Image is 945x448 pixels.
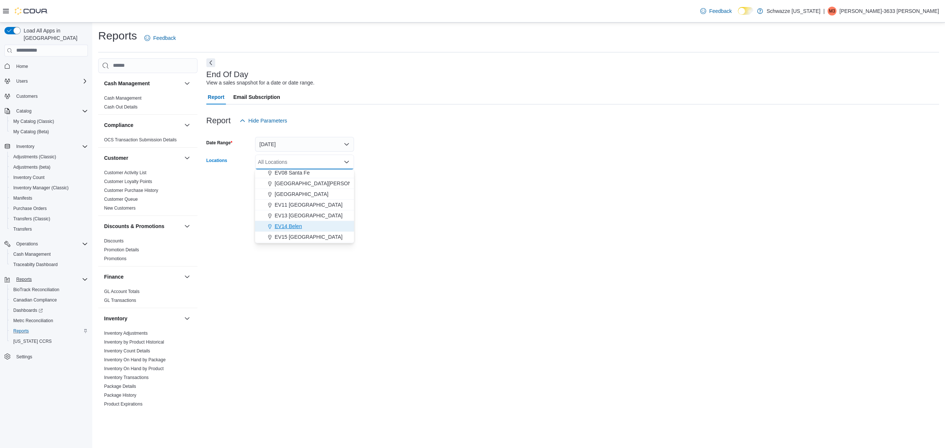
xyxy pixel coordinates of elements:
[13,297,57,303] span: Canadian Compliance
[10,183,72,192] a: Inventory Manager (Classic)
[829,7,835,15] span: M3
[344,159,350,165] button: Close list of options
[13,62,88,71] span: Home
[104,80,181,87] button: Cash Management
[104,154,128,162] h3: Customer
[13,154,56,160] span: Adjustments (Classic)
[104,179,152,185] span: Customer Loyalty Points
[104,315,127,322] h3: Inventory
[13,338,52,344] span: [US_STATE] CCRS
[104,357,166,362] a: Inventory On Hand by Package
[104,298,136,303] a: GL Transactions
[697,4,735,18] a: Feedback
[206,58,215,67] button: Next
[104,196,138,202] span: Customer Queue
[183,79,192,88] button: Cash Management
[104,206,135,211] a: New Customers
[183,222,192,231] button: Discounts & Promotions
[10,152,59,161] a: Adjustments (Classic)
[10,250,54,259] a: Cash Management
[16,93,38,99] span: Customers
[13,352,88,361] span: Settings
[104,273,181,280] button: Finance
[104,170,147,175] a: Customer Activity List
[10,173,48,182] a: Inventory Count
[104,121,181,129] button: Compliance
[10,127,88,136] span: My Catalog (Beta)
[10,327,88,335] span: Reports
[1,76,91,86] button: Users
[104,95,141,101] span: Cash Management
[16,78,28,84] span: Users
[13,142,88,151] span: Inventory
[255,137,354,152] button: [DATE]
[7,336,91,347] button: [US_STATE] CCRS
[1,351,91,362] button: Settings
[275,223,302,230] span: EV14 Belen
[255,242,354,253] button: Every Day Weed
[10,260,88,269] span: Traceabilty Dashboard
[13,77,31,86] button: Users
[15,7,48,15] img: Cova
[206,140,233,146] label: Date Range
[104,179,152,184] a: Customer Loyalty Points
[13,328,29,334] span: Reports
[7,172,91,183] button: Inventory Count
[10,225,35,234] a: Transfers
[13,92,88,101] span: Customers
[10,117,88,126] span: My Catalog (Classic)
[16,354,32,360] span: Settings
[255,200,354,210] button: EV11 [GEOGRAPHIC_DATA]
[104,247,139,252] a: Promotion Details
[7,152,91,162] button: Adjustments (Classic)
[104,289,140,294] a: GL Account Totals
[104,256,127,262] span: Promotions
[7,193,91,203] button: Manifests
[255,232,354,242] button: EV15 [GEOGRAPHIC_DATA]
[7,249,91,259] button: Cash Management
[206,116,231,125] h3: Report
[104,223,164,230] h3: Discounts & Promotions
[183,314,192,323] button: Inventory
[13,275,88,284] span: Reports
[13,77,88,86] span: Users
[7,305,91,316] a: Dashboards
[104,273,124,280] h3: Finance
[13,251,51,257] span: Cash Management
[13,107,34,116] button: Catalog
[767,7,821,15] p: Schwazze [US_STATE]
[1,106,91,116] button: Catalog
[104,348,150,354] span: Inventory Count Details
[13,318,53,324] span: Metrc Reconciliation
[10,306,88,315] span: Dashboards
[10,214,53,223] a: Transfers (Classic)
[13,164,51,170] span: Adjustments (beta)
[153,34,176,42] span: Feedback
[10,337,88,346] span: Washington CCRS
[104,187,158,193] span: Customer Purchase History
[10,316,56,325] a: Metrc Reconciliation
[104,223,181,230] button: Discounts & Promotions
[10,296,60,304] a: Canadian Compliance
[10,306,46,315] a: Dashboards
[10,152,88,161] span: Adjustments (Classic)
[10,225,88,234] span: Transfers
[4,58,88,381] nav: Complex example
[208,90,224,104] span: Report
[248,117,287,124] span: Hide Parameters
[10,285,62,294] a: BioTrack Reconciliation
[104,121,133,129] h3: Compliance
[10,316,88,325] span: Metrc Reconciliation
[98,168,197,216] div: Customer
[233,90,280,104] span: Email Subscription
[104,383,136,389] span: Package Details
[104,137,177,142] a: OCS Transaction Submission Details
[255,210,354,221] button: EV13 [GEOGRAPHIC_DATA]
[10,117,57,126] a: My Catalog (Classic)
[1,141,91,152] button: Inventory
[10,194,35,203] a: Manifests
